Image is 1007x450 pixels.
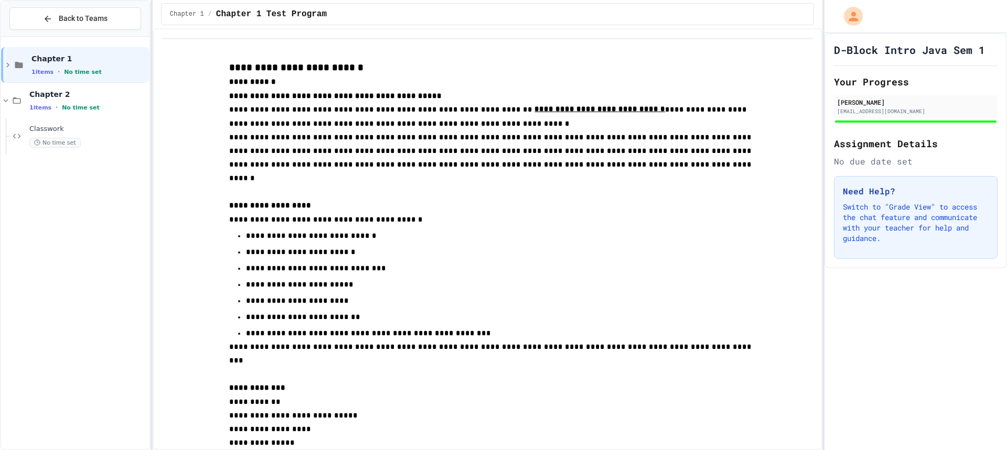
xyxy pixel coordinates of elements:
[58,68,60,76] span: •
[963,408,997,440] iframe: chat widget
[170,10,204,18] span: Chapter 1
[29,125,147,134] span: Classwork
[837,97,994,107] div: [PERSON_NAME]
[59,13,108,24] span: Back to Teams
[837,107,994,115] div: [EMAIL_ADDRESS][DOMAIN_NAME]
[216,8,327,20] span: Chapter 1 Test Program
[208,10,212,18] span: /
[834,42,985,57] h1: D-Block Intro Java Sem 1
[56,103,58,112] span: •
[833,4,865,28] div: My Account
[9,7,141,30] button: Back to Teams
[834,155,998,168] div: No due date set
[843,202,989,244] p: Switch to "Grade View" to access the chat feature and communicate with your teacher for help and ...
[834,136,998,151] h2: Assignment Details
[920,363,997,407] iframe: chat widget
[834,74,998,89] h2: Your Progress
[29,138,81,148] span: No time set
[29,90,147,99] span: Chapter 2
[31,54,147,63] span: Chapter 1
[31,69,53,75] span: 1 items
[64,69,102,75] span: No time set
[62,104,100,111] span: No time set
[843,185,989,197] h3: Need Help?
[29,104,51,111] span: 1 items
